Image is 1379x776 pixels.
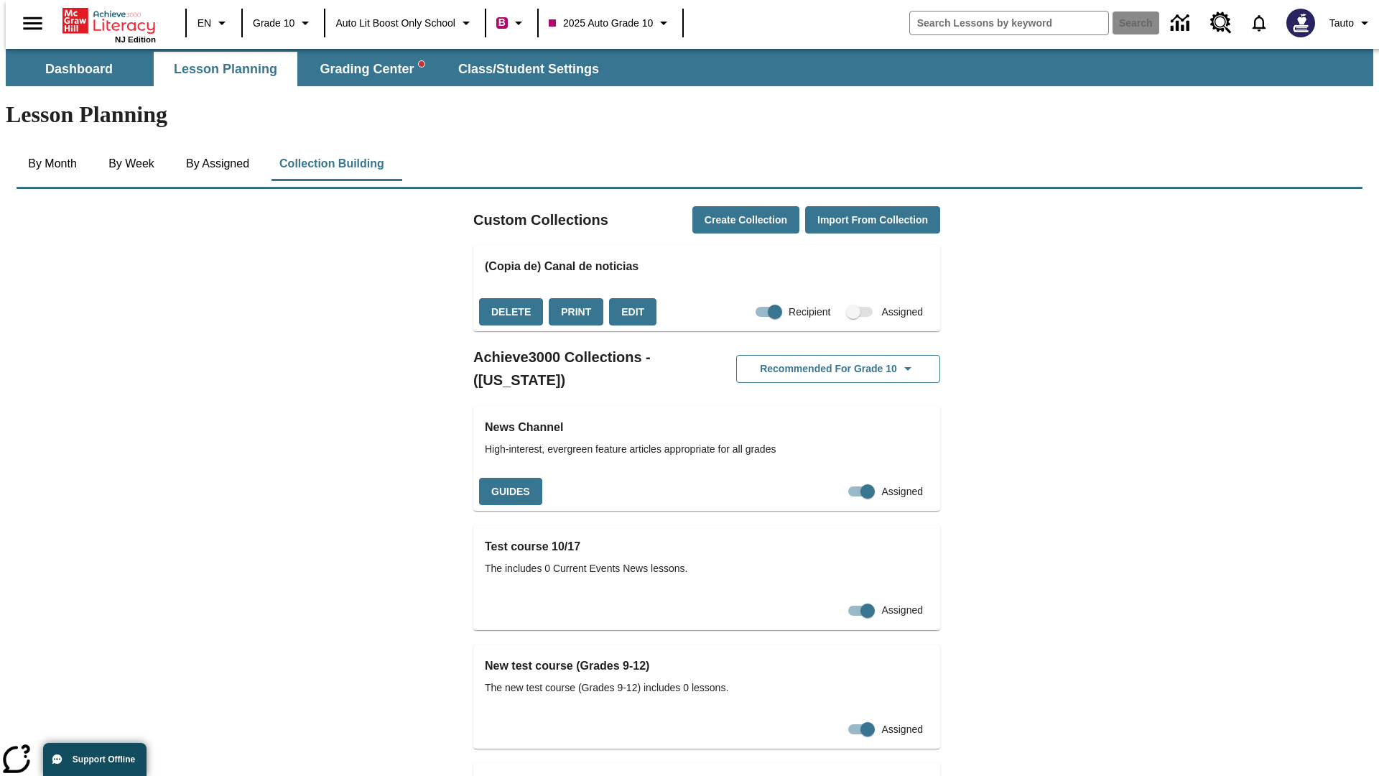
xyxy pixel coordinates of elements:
span: Grading Center [320,61,424,78]
div: SubNavbar [6,49,1373,86]
span: Lesson Planning [174,61,277,78]
button: Create Collection [692,206,799,234]
span: Dashboard [45,61,113,78]
button: Import from Collection [805,206,940,234]
button: Dashboard [7,52,151,86]
button: Select a new avatar [1278,4,1324,42]
button: Grade: Grade 10, Select a grade [247,10,320,36]
button: Lesson Planning [154,52,297,86]
span: Recipient [789,305,830,320]
button: By Month [17,147,88,181]
button: Edit [609,298,656,326]
button: School: Auto Lit Boost only School, Select your school [330,10,480,36]
span: Assigned [881,603,923,618]
h2: Achieve3000 Collections - ([US_STATE]) [473,346,707,392]
button: Open side menu [11,2,54,45]
button: Support Offline [43,743,147,776]
span: The new test course (Grades 9-12) includes 0 lessons. [485,680,929,696]
div: Home [62,5,156,44]
span: Grade 10 [253,16,294,31]
span: NJ Edition [115,35,156,44]
span: Assigned [881,305,923,320]
div: SubNavbar [6,52,612,86]
a: Notifications [1240,4,1278,42]
span: Auto Lit Boost only School [335,16,455,31]
button: Class: 2025 Auto Grade 10, Select your class [543,10,678,36]
button: Class/Student Settings [447,52,610,86]
button: Language: EN, Select a language [191,10,237,36]
button: Print, will open in a new window [549,298,603,326]
span: High-interest, evergreen feature articles appropriate for all grades [485,442,929,457]
span: Assigned [881,722,923,737]
h2: Custom Collections [473,208,608,231]
h3: Test course 10/17 [485,537,929,557]
img: Avatar [1286,9,1315,37]
span: B [498,14,506,32]
span: The includes 0 Current Events News lessons. [485,561,929,576]
button: Grading Center [300,52,444,86]
h3: (Copia de) Canal de noticias [485,257,929,277]
h3: News Channel [485,417,929,438]
button: Recommended for Grade 10 [736,355,940,383]
h1: Lesson Planning [6,101,1373,128]
a: Home [62,6,156,35]
button: By Week [96,147,167,181]
span: Class/Student Settings [458,61,599,78]
span: 2025 Auto Grade 10 [549,16,653,31]
button: Delete [479,298,543,326]
button: Profile/Settings [1324,10,1379,36]
button: Boost Class color is violet red. Change class color [491,10,533,36]
h3: New test course (Grades 9-12) [485,656,929,676]
button: Guides [479,478,542,506]
span: EN [198,16,211,31]
input: search field [910,11,1108,34]
span: Support Offline [73,754,135,765]
svg: writing assistant alert [419,61,424,67]
button: By Assigned [175,147,261,181]
button: Collection Building [268,147,396,181]
span: Tauto [1329,16,1354,31]
a: Data Center [1162,4,1202,43]
span: Assigned [881,484,923,499]
a: Resource Center, Will open in new tab [1202,4,1240,42]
